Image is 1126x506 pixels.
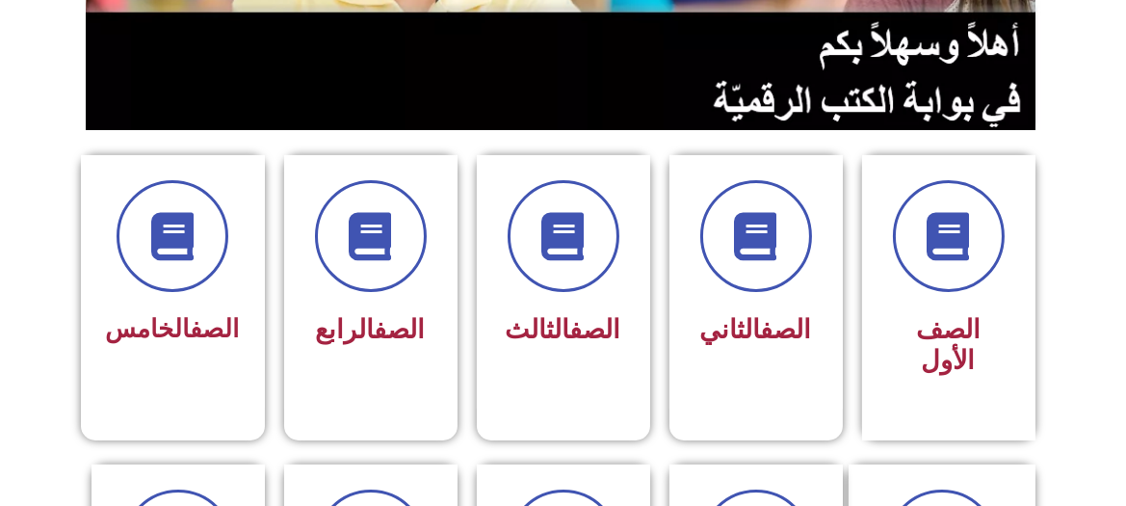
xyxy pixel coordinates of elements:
span: الثاني [700,314,812,345]
span: الرابع [316,314,426,345]
span: الخامس [106,314,240,343]
a: الصف [570,314,621,345]
span: الثالث [506,314,621,345]
span: الصف الأول [916,314,981,376]
a: الصف [191,314,240,343]
a: الصف [761,314,812,345]
a: الصف [375,314,426,345]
